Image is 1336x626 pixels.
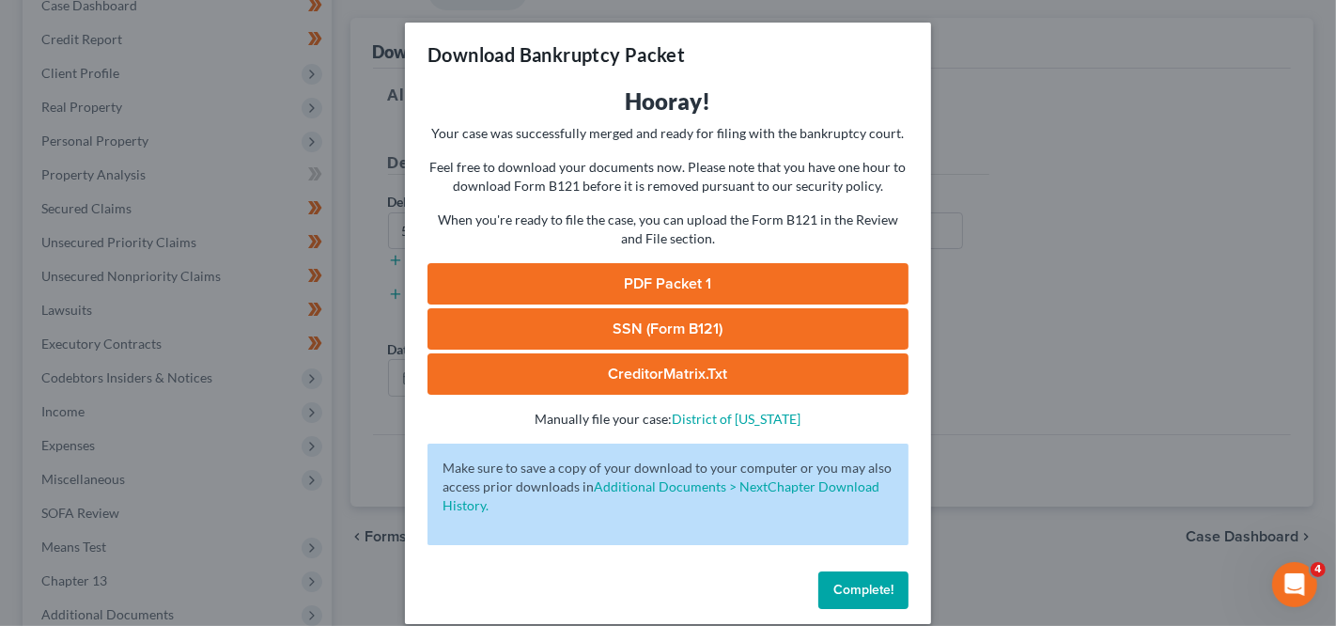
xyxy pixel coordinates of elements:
iframe: Intercom live chat [1272,562,1317,607]
span: 4 [1311,562,1326,577]
a: PDF Packet 1 [427,263,909,305]
h3: Download Bankruptcy Packet [427,41,685,68]
span: Complete! [833,582,893,598]
h3: Hooray! [427,86,909,117]
button: Complete! [818,571,909,609]
p: Make sure to save a copy of your download to your computer or you may also access prior downloads in [443,459,893,515]
p: Feel free to download your documents now. Please note that you have one hour to download Form B12... [427,158,909,196]
p: Your case was successfully merged and ready for filing with the bankruptcy court. [427,124,909,143]
p: Manually file your case: [427,410,909,429]
a: Additional Documents > NextChapter Download History. [443,478,879,513]
a: District of [US_STATE] [673,411,801,427]
p: When you're ready to file the case, you can upload the Form B121 in the Review and File section. [427,211,909,248]
a: CreditorMatrix.txt [427,353,909,395]
a: SSN (Form B121) [427,308,909,350]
